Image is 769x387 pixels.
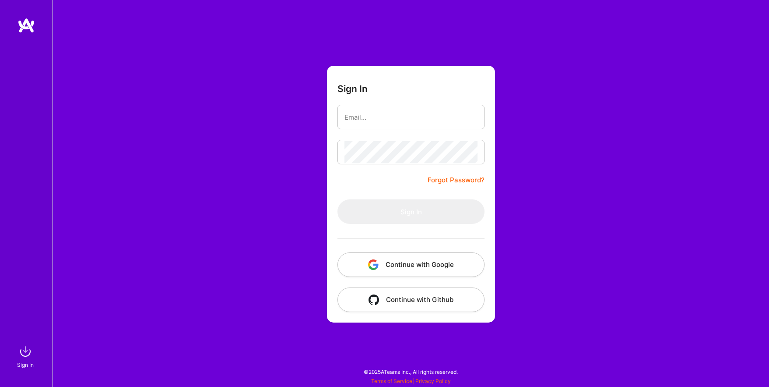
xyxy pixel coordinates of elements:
[415,378,451,384] a: Privacy Policy
[368,259,379,270] img: icon
[371,378,451,384] span: |
[17,360,34,369] div: Sign In
[337,252,485,277] button: Continue with Google
[344,106,478,128] input: Email...
[17,343,34,360] img: sign in
[337,199,485,224] button: Sign In
[18,343,34,369] a: sign inSign In
[53,361,769,383] div: © 2025 ATeams Inc., All rights reserved.
[428,175,485,185] a: Forgot Password?
[371,378,412,384] a: Terms of Service
[337,83,368,94] h3: Sign In
[369,295,379,305] img: icon
[18,18,35,33] img: logo
[337,288,485,312] button: Continue with Github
